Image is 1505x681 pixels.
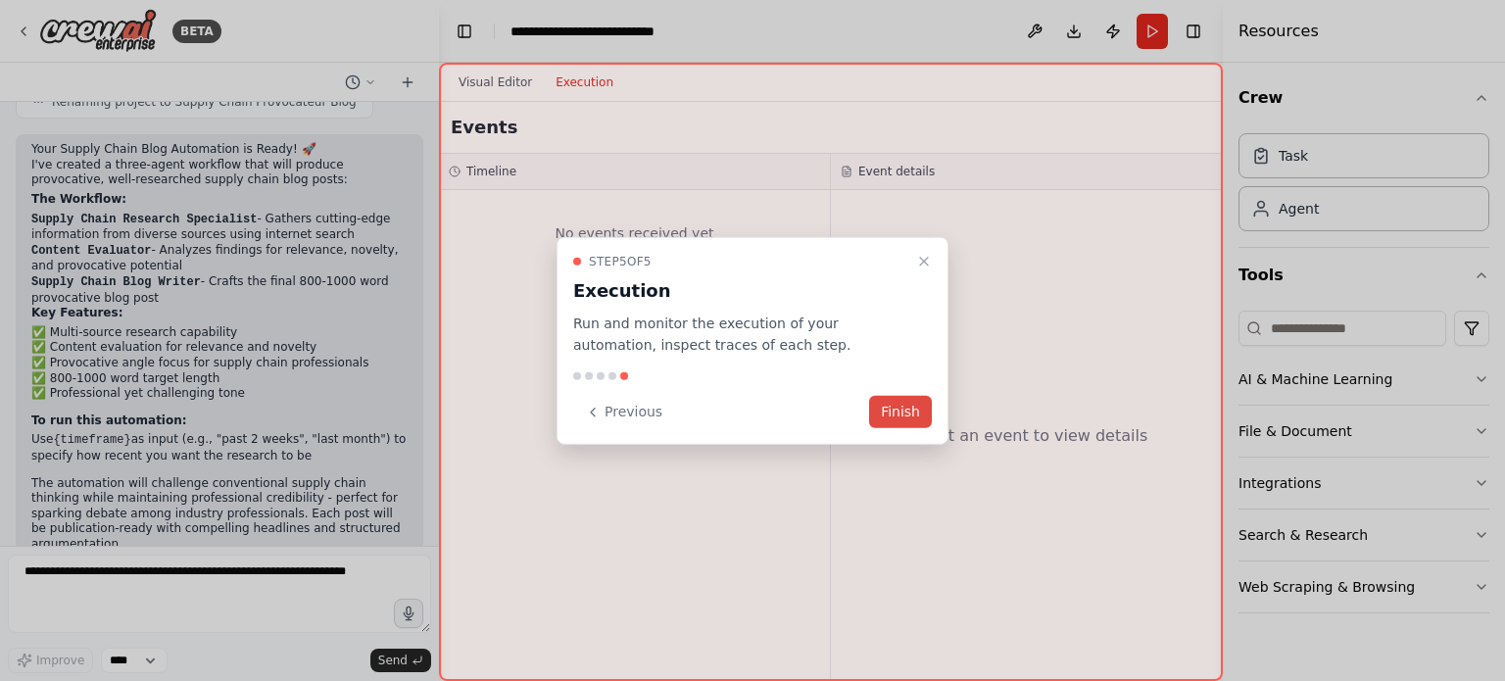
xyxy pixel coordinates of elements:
span: Step 5 of 5 [589,253,652,268]
p: Run and monitor the execution of your automation, inspect traces of each step. [573,312,908,357]
button: Finish [869,396,932,428]
h3: Execution [573,276,908,304]
button: Hide left sidebar [451,18,478,45]
button: Close walkthrough [912,249,936,272]
button: Previous [573,396,674,428]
